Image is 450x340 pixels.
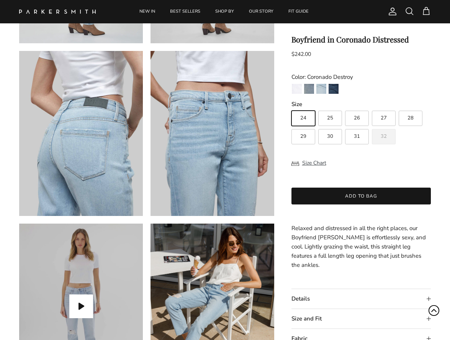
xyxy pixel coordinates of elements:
[354,134,360,139] span: 31
[381,134,387,139] span: 32
[300,116,306,121] span: 24
[327,134,333,139] span: 30
[428,305,440,316] svg: Scroll to Top
[291,156,326,170] button: Size Chart
[291,100,302,108] legend: Size
[291,83,302,96] a: Eternal White Destroy
[385,7,397,16] a: Account
[329,84,339,94] img: Redford
[291,289,431,309] summary: Details
[316,84,326,94] img: Coronado Destroy
[354,116,360,121] span: 26
[291,72,431,82] div: Color: Coronado Destroy
[304,83,314,96] a: Surf Rider
[381,116,387,121] span: 27
[407,116,414,121] span: 28
[291,309,431,329] summary: Size and Fit
[291,188,431,204] button: Add to bag
[300,134,306,139] span: 29
[328,83,339,96] a: Redford
[327,116,333,121] span: 25
[292,84,302,94] img: Eternal White Destroy
[304,84,314,94] img: Surf Rider
[291,224,426,269] span: Relaxed and distressed in all the right places, our Boyfriend [PERSON_NAME] is effortlessly sexy,...
[316,83,327,96] a: Coronado Destroy
[69,294,93,318] button: Play video
[291,35,431,44] h1: Boyfriend in Coronado Distressed
[19,10,96,14] img: Parker Smith
[372,129,396,144] label: Sold out
[291,51,311,58] span: $242.00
